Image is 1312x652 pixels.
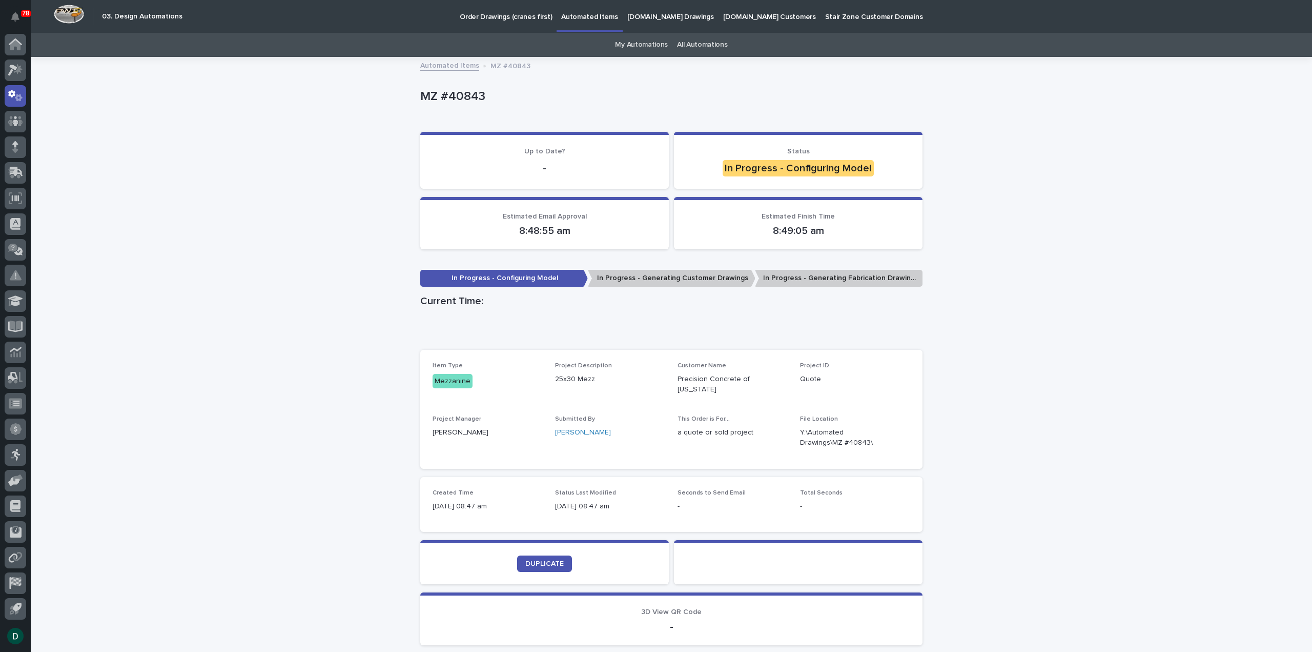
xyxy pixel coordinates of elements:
[13,12,26,29] div: Notifications78
[678,416,730,422] span: This Order is For...
[420,59,479,71] a: Automated Items
[800,374,910,385] p: Quote
[433,490,474,496] span: Created Time
[678,490,746,496] span: Seconds to Send Email
[787,148,810,155] span: Status
[433,621,910,633] p: -
[23,10,29,17] p: 78
[800,416,838,422] span: File Location
[433,374,473,389] div: Mezzanine
[800,427,886,449] : Y:\Automated Drawings\MZ #40843\
[678,374,788,396] p: Precision Concrete of [US_STATE]
[503,213,587,220] span: Estimated Email Approval
[433,225,657,237] p: 8:48:55 am
[433,427,543,438] p: [PERSON_NAME]
[420,89,918,104] p: MZ #40843
[762,213,835,220] span: Estimated Finish Time
[102,12,182,21] h2: 03. Design Automations
[433,416,481,422] span: Project Manager
[686,225,910,237] p: 8:49:05 am
[5,6,26,28] button: Notifications
[800,501,910,512] p: -
[54,5,84,24] img: Workspace Logo
[420,295,922,307] h1: Current Time:
[555,363,612,369] span: Project Description
[433,501,543,512] p: [DATE] 08:47 am
[555,374,665,385] p: 25x30 Mezz
[678,427,788,438] p: a quote or sold project
[420,311,922,350] iframe: Current Time:
[490,60,530,71] p: MZ #40843
[615,33,668,57] a: My Automations
[433,162,657,174] p: -
[525,560,564,567] span: DUPLICATE
[555,416,595,422] span: Submitted By
[678,363,726,369] span: Customer Name
[555,501,665,512] p: [DATE] 08:47 am
[517,556,572,572] a: DUPLICATE
[420,270,588,287] p: In Progress - Configuring Model
[555,427,611,438] a: [PERSON_NAME]
[755,270,922,287] p: In Progress - Generating Fabrication Drawings
[555,490,616,496] span: Status Last Modified
[524,148,565,155] span: Up to Date?
[588,270,755,287] p: In Progress - Generating Customer Drawings
[641,608,702,616] span: 3D View QR Code
[678,501,788,512] p: -
[677,33,727,57] a: All Automations
[800,490,843,496] span: Total Seconds
[5,625,26,647] button: users-avatar
[723,160,874,176] div: In Progress - Configuring Model
[433,363,463,369] span: Item Type
[800,363,829,369] span: Project ID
